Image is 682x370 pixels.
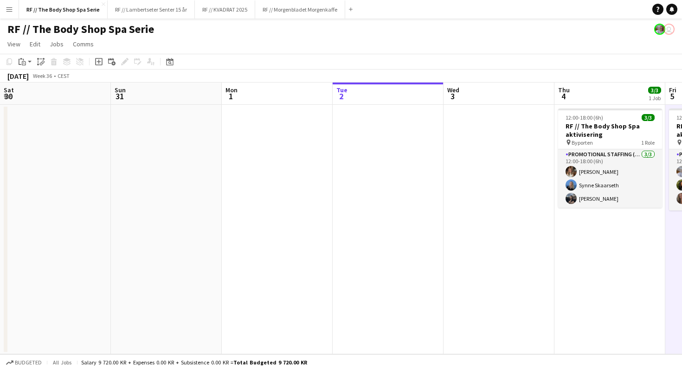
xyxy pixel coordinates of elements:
[7,71,29,81] div: [DATE]
[649,95,661,102] div: 1 Job
[113,91,126,102] span: 31
[115,86,126,94] span: Sun
[2,91,14,102] span: 30
[668,91,676,102] span: 5
[558,108,662,208] app-job-card: 12:00-18:00 (6h)3/3RF // The Body Shop Spa aktivisering Byporten1 RolePromotional Staffing (Promo...
[50,40,64,48] span: Jobs
[447,86,459,94] span: Wed
[566,114,603,121] span: 12:00-18:00 (6h)
[81,359,307,366] div: Salary 9 720.00 KR + Expenses 0.00 KR + Subsistence 0.00 KR =
[641,139,655,146] span: 1 Role
[572,139,593,146] span: Byporten
[642,114,655,121] span: 3/3
[558,149,662,208] app-card-role: Promotional Staffing (Promotional Staff)3/312:00-18:00 (6h)[PERSON_NAME]Synne Skaarseth[PERSON_NAME]
[73,40,94,48] span: Comms
[195,0,255,19] button: RF // KVADRAT 2025
[663,24,675,35] app-user-avatar: Marit Holvik
[19,0,108,19] button: RF // The Body Shop Spa Serie
[46,38,67,50] a: Jobs
[558,122,662,139] h3: RF // The Body Shop Spa aktivisering
[648,87,661,94] span: 3/3
[5,357,43,368] button: Budgeted
[4,38,24,50] a: View
[335,91,347,102] span: 2
[558,86,570,94] span: Thu
[255,0,345,19] button: RF // Morgenbladet Morgenkaffe
[446,91,459,102] span: 3
[4,86,14,94] span: Sat
[7,22,154,36] h1: RF // The Body Shop Spa Serie
[336,86,347,94] span: Tue
[669,86,676,94] span: Fri
[26,38,44,50] a: Edit
[31,72,54,79] span: Week 36
[557,91,570,102] span: 4
[30,40,40,48] span: Edit
[15,359,42,366] span: Budgeted
[7,40,20,48] span: View
[225,86,238,94] span: Mon
[108,0,195,19] button: RF // Lambertseter Senter 15 år
[233,359,307,366] span: Total Budgeted 9 720.00 KR
[69,38,97,50] a: Comms
[654,24,665,35] app-user-avatar: Tina Raugstad
[224,91,238,102] span: 1
[58,72,70,79] div: CEST
[51,359,73,366] span: All jobs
